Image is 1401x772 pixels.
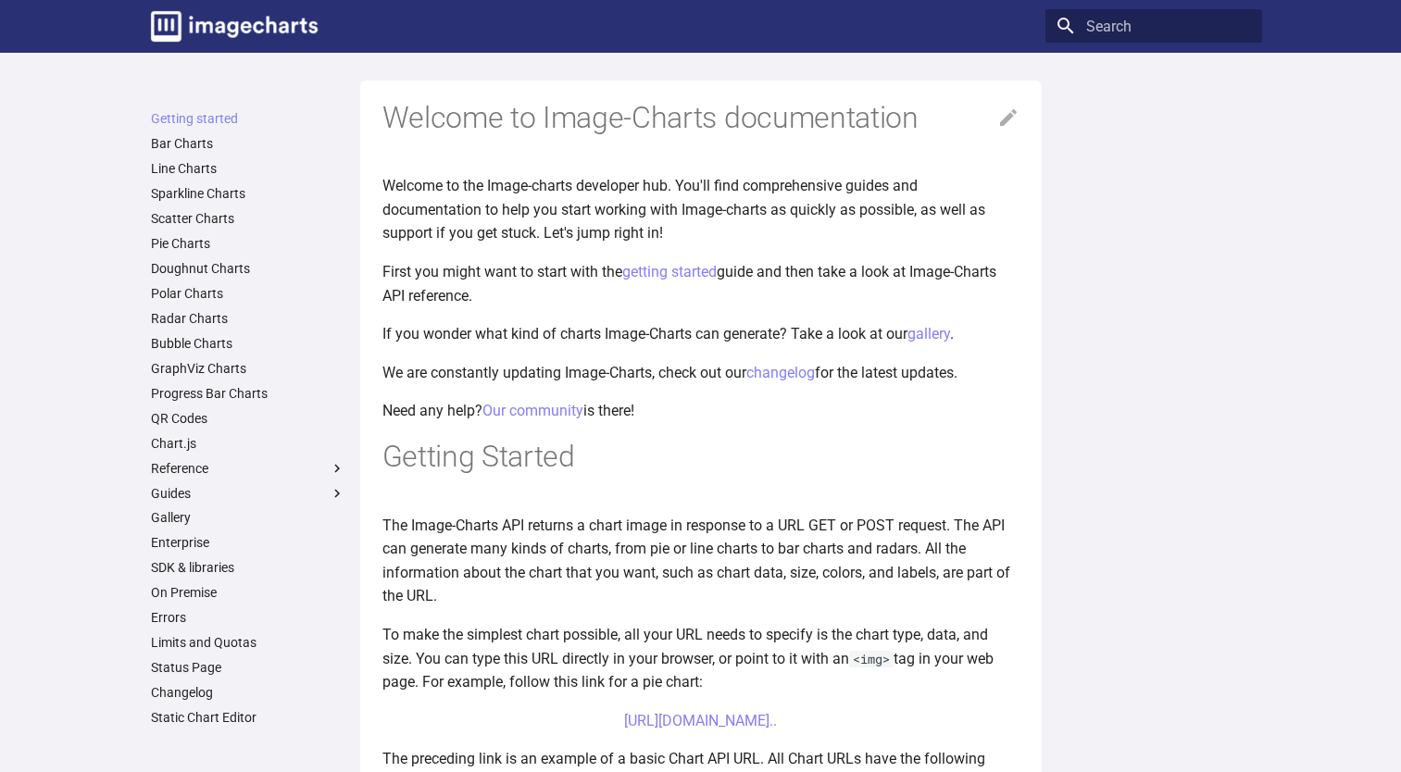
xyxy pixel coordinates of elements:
[907,325,950,342] a: gallery
[382,514,1019,608] p: The Image-Charts API returns a chart image in response to a URL GET or POST request. The API can ...
[382,438,1019,477] h1: Getting Started
[624,712,777,729] a: [URL][DOMAIN_NAME]..
[151,410,345,427] a: QR Codes
[151,160,345,177] a: Line Charts
[382,623,1019,694] p: To make the simplest chart possible, all your URL needs to specify is the chart type, data, and s...
[151,335,345,352] a: Bubble Charts
[151,11,318,42] img: logo
[151,509,345,526] a: Gallery
[382,99,1019,138] h1: Welcome to Image-Charts documentation
[482,402,583,419] a: Our community
[151,634,345,651] a: Limits and Quotas
[151,584,345,601] a: On Premise
[382,361,1019,385] p: We are constantly updating Image-Charts, check out our for the latest updates.
[151,460,345,477] label: Reference
[151,435,345,452] a: Chart.js
[382,260,1019,307] p: First you might want to start with the guide and then take a look at Image-Charts API reference.
[151,534,345,551] a: Enterprise
[151,135,345,152] a: Bar Charts
[151,110,345,127] a: Getting started
[151,609,345,626] a: Errors
[151,485,345,502] label: Guides
[849,651,894,667] code: <img>
[746,364,815,381] a: changelog
[151,684,345,701] a: Changelog
[382,322,1019,346] p: If you wonder what kind of charts Image-Charts can generate? Take a look at our .
[151,385,345,402] a: Progress Bar Charts
[151,185,345,202] a: Sparkline Charts
[382,399,1019,423] p: Need any help? is there!
[382,174,1019,245] p: Welcome to the Image-charts developer hub. You'll find comprehensive guides and documentation to ...
[151,285,345,302] a: Polar Charts
[151,260,345,277] a: Doughnut Charts
[1045,9,1262,43] input: Search
[151,235,345,252] a: Pie Charts
[151,559,345,576] a: SDK & libraries
[622,263,717,280] a: getting started
[151,310,345,327] a: Radar Charts
[151,659,345,676] a: Status Page
[151,210,345,227] a: Scatter Charts
[144,4,325,49] a: Image-Charts documentation
[151,360,345,377] a: GraphViz Charts
[151,709,345,726] a: Static Chart Editor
